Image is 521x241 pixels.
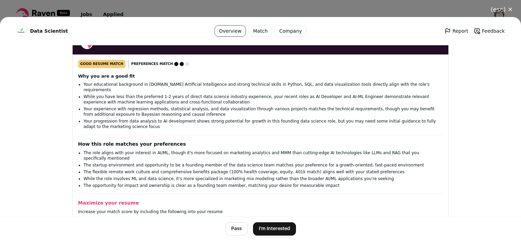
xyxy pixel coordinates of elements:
[78,209,443,214] p: Increase your match score by including the following into your resume
[78,60,125,68] div: good resume match
[253,222,296,236] button: I'm Interested
[78,74,443,79] h2: Why you are a good fit
[84,150,437,161] li: The role aligns with your interest in AI/ML, though it's more focused on marketing analytics and ...
[84,169,437,175] li: The flexible remote work culture and comprehensive benefits package (100% health coverage, equity...
[84,94,437,105] li: While you have less than the preferred 1-2 years of direct data science industry experience, your...
[275,25,307,37] a: Company
[84,183,437,188] li: The opportunity for impact and ownership is clear as a founding team member, matching your desire...
[84,162,437,168] li: The startup environment and opportunity to be a founding member of the data science team matches ...
[84,176,437,181] li: While the role involves ML and data science, it's more specialized in marketing mix modeling rath...
[84,118,437,129] li: Your progression from data analysis to AI development shows strong potential for growth in this f...
[225,222,248,236] button: Pass
[482,2,521,17] button: Close modal
[444,28,468,34] a: Report
[78,141,443,147] h2: How this role matches your preferences
[30,28,68,34] span: Data Scientist
[249,25,272,37] a: Match
[84,82,437,93] li: Your educational background in [DOMAIN_NAME] Artificial Intelligence and strong technical skills ...
[84,106,437,117] li: Your experience with regression methods, statistical analysis, and data visualization through var...
[474,28,505,34] a: Feedback
[78,199,443,206] h2: Maximize your resume
[214,25,246,37] a: Overview
[131,61,173,67] span: Preferences match
[17,26,27,36] img: 13731335275b144e5000e201228a5c118badb7196f1493e0309c684f83ad1c22.png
